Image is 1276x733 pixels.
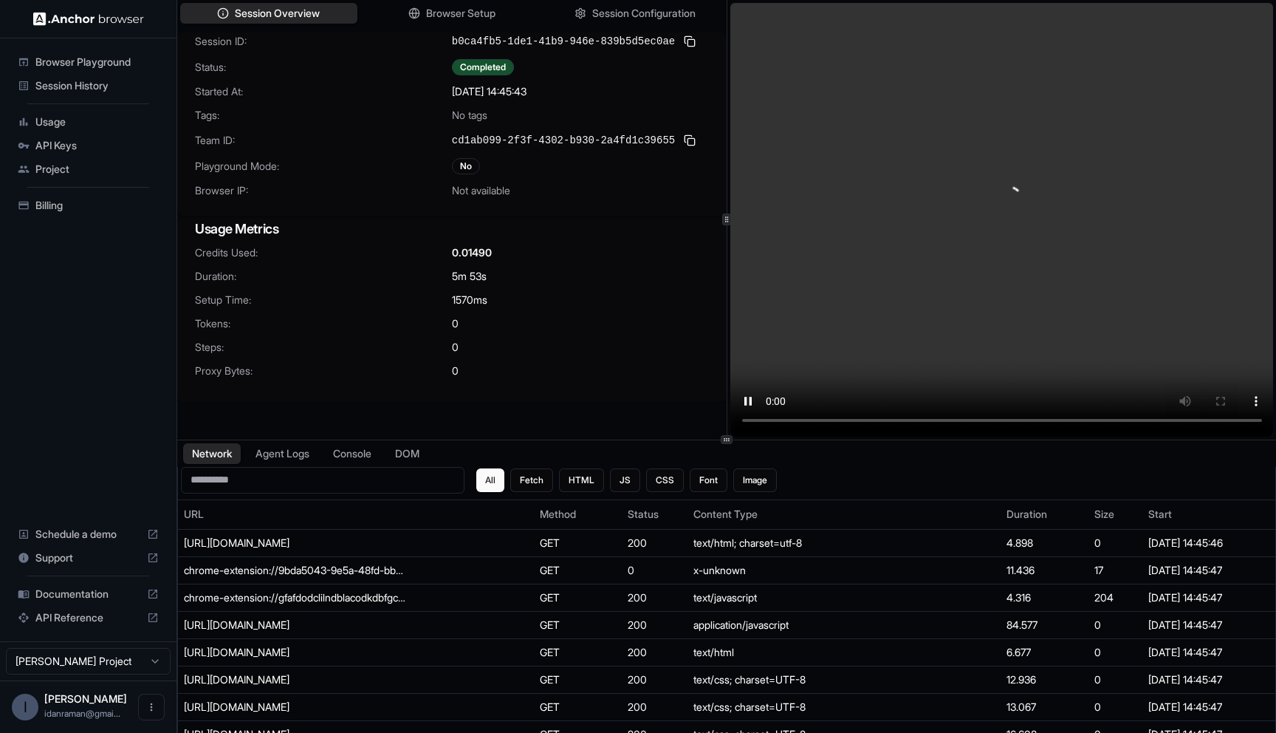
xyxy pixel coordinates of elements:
td: 0 [1088,611,1142,638]
button: Font [690,468,727,492]
button: CSS [646,468,684,492]
span: b0ca4fb5-1de1-41b9-946e-839b5d5ec0ae [452,34,675,49]
div: https://aurora-insurance.co.uk/en [184,536,405,550]
div: Duration [1006,507,1083,522]
span: Documentation [35,587,141,601]
button: HTML [559,468,604,492]
div: chrome-extension://gfafdodclilndblacodkdbfgckmglnki/web_accessible_resources/google-analytics_ana... [184,590,405,605]
td: 6.677 [1001,638,1088,666]
span: Tags: [195,108,452,123]
span: 1570 ms [452,293,487,307]
td: [DATE] 14:45:47 [1142,638,1275,666]
div: URL [184,507,528,522]
div: I [12,694,38,720]
td: GET [534,693,622,720]
td: 204 [1088,584,1142,611]
button: DOM [386,443,428,464]
td: GET [534,529,622,556]
div: https://consent.cookiebot.com/uc.js [184,618,405,633]
span: Session History [35,78,159,93]
span: idanraman@gmail.com [44,708,120,719]
div: Schedule a demo [12,522,165,546]
td: 200 [622,638,687,666]
div: Project [12,157,165,181]
td: [DATE] 14:45:47 [1142,556,1275,584]
div: Content Type [693,507,995,522]
div: Browser Playground [12,50,165,74]
td: text/css; charset=UTF-8 [687,666,1001,693]
span: API Reference [35,610,141,625]
span: Setup Time: [195,293,452,307]
button: Fetch [510,468,553,492]
span: Schedule a demo [35,527,141,542]
div: Status [628,507,681,522]
div: API Keys [12,134,165,157]
span: [DATE] 14:45:43 [452,84,526,99]
div: https://consentcdn.cookiebot.com/sdk/bc-v4.min.html [184,645,405,660]
span: Started At: [195,84,452,99]
td: [DATE] 14:45:47 [1142,693,1275,720]
td: 84.577 [1001,611,1088,638]
span: Billing [35,198,159,213]
div: Method [540,507,616,522]
span: Proxy Bytes: [195,364,452,378]
td: text/javascript [687,584,1001,611]
span: Playground Mode: [195,159,452,174]
td: text/css; charset=UTF-8 [687,693,1001,720]
td: 0 [1088,693,1142,720]
span: Tokens: [195,316,452,331]
span: Steps: [195,340,452,355]
td: GET [534,638,622,666]
button: All [476,468,504,492]
td: [DATE] 14:45:46 [1142,529,1275,556]
span: 0 [452,364,459,378]
td: 0 [1088,666,1142,693]
button: Image [733,468,777,492]
span: Idan Raman [44,692,127,705]
td: [DATE] 14:45:47 [1142,584,1275,611]
span: Session Overview [235,6,320,21]
td: 13.067 [1001,693,1088,720]
div: chrome-extension://9bda5043-9e5a-48fd-bb13-076639215ae1/web_accessible_resources/google-analytics... [184,563,405,578]
div: Usage [12,110,165,134]
h3: Usage Metrics [195,219,709,239]
span: Credits Used: [195,245,452,260]
td: text/html [687,638,1001,666]
div: Session History [12,74,165,98]
div: No [452,158,480,174]
td: 12.936 [1001,666,1088,693]
span: Project [35,162,159,177]
span: 0 [452,316,459,331]
td: 200 [622,666,687,693]
td: 0 [1088,638,1142,666]
td: 200 [622,693,687,720]
span: Browser Playground [35,55,159,69]
td: GET [534,584,622,611]
td: application/javascript [687,611,1001,638]
span: cd1ab099-2f3f-4302-b930-2a4fd1c39655 [452,133,675,148]
span: Not available [452,183,510,198]
td: GET [534,666,622,693]
td: 200 [622,611,687,638]
div: Billing [12,194,165,217]
span: Team ID: [195,133,452,148]
td: 200 [622,529,687,556]
td: x-unknown [687,556,1001,584]
div: Completed [452,59,514,75]
span: Duration: [195,269,452,284]
span: No tags [452,108,487,123]
span: Session Configuration [592,6,696,21]
td: 11.436 [1001,556,1088,584]
td: GET [534,556,622,584]
button: Agent Logs [247,443,318,464]
span: 0.01490 [452,245,492,260]
div: Support [12,546,165,570]
span: Status: [195,60,452,75]
td: 4.898 [1001,529,1088,556]
td: GET [534,611,622,638]
div: https://aurora-insurance.co.uk/_next/static/css/6e27467a2190ac26.css [184,700,405,715]
div: Start [1148,507,1269,522]
button: Network [183,443,241,464]
div: API Reference [12,606,165,630]
span: Browser Setup [426,6,495,21]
